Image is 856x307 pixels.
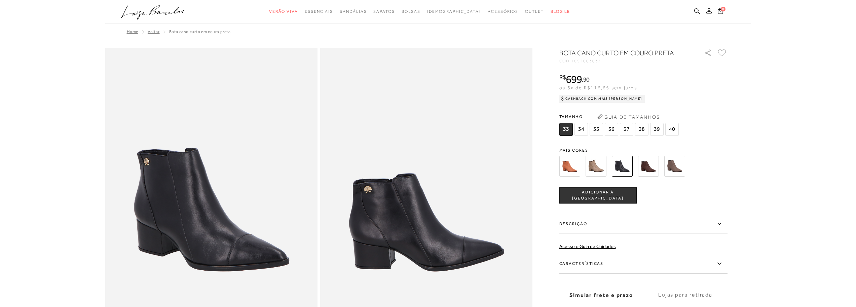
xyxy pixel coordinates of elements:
span: Sapatos [373,9,395,14]
span: Essenciais [305,9,333,14]
a: noSubCategoriesText [373,5,395,18]
span: Verão Viva [269,9,298,14]
a: noSubCategoriesText [340,5,367,18]
span: 38 [635,123,648,136]
a: noSubCategoriesText [269,5,298,18]
button: 0 [716,7,725,17]
span: Mais cores [559,148,728,152]
span: 39 [650,123,664,136]
span: 1052003032 [571,59,601,63]
span: 34 [574,123,588,136]
span: Acessórios [488,9,518,14]
span: Sandálias [340,9,367,14]
a: noSubCategoriesText [427,5,481,18]
span: 699 [566,73,582,85]
span: BOTA CANO CURTO EM COURO PRETA [169,29,231,34]
h1: BOTA CANO CURTO EM COURO PRETA [559,48,685,58]
div: Cashback com Mais [PERSON_NAME] [559,95,645,103]
span: 37 [620,123,633,136]
button: ADICIONAR À [GEOGRAPHIC_DATA] [559,187,637,204]
a: Home [127,29,138,34]
span: Outlet [525,9,544,14]
span: Tamanho [559,112,680,122]
i: , [582,76,589,83]
label: Simular frete e prazo [559,286,643,304]
i: R$ [559,74,566,80]
a: BLOG LB [551,5,570,18]
span: 40 [665,123,679,136]
span: ou 6x de R$116,65 sem juros [559,85,637,90]
span: 0 [721,7,725,11]
label: Lojas para retirada [643,286,728,304]
span: 33 [559,123,573,136]
a: noSubCategoriesText [305,5,333,18]
a: noSubCategoriesText [402,5,420,18]
div: CÓD: [559,59,694,63]
span: BLOG LB [551,9,570,14]
label: Descrição [559,214,728,234]
label: Características [559,254,728,274]
img: BOTA CANO CURTO EM COURO PRETA [612,156,633,177]
img: BOTA DE CANO CURTO EM COURO CAFÉ E SALTO BAIXO [638,156,659,177]
span: 36 [605,123,618,136]
a: Acesse o Guia de Cuidados [559,244,616,249]
img: ANKLE BOOT TITÂNIO [586,156,606,177]
button: Guia de Tamanhos [595,112,662,122]
span: 90 [583,76,590,83]
span: ADICIONAR À [GEOGRAPHIC_DATA] [560,189,636,201]
a: noSubCategoriesText [488,5,518,18]
img: BOTA DE CANO CURTO EM COURO CINZA DUMBO E SALTO BAIXO [664,156,685,177]
span: Bolsas [402,9,420,14]
img: ANKLE BOOT CARAMELO [559,156,580,177]
span: 35 [590,123,603,136]
span: [DEMOGRAPHIC_DATA] [427,9,481,14]
a: noSubCategoriesText [525,5,544,18]
a: Voltar [148,29,160,34]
